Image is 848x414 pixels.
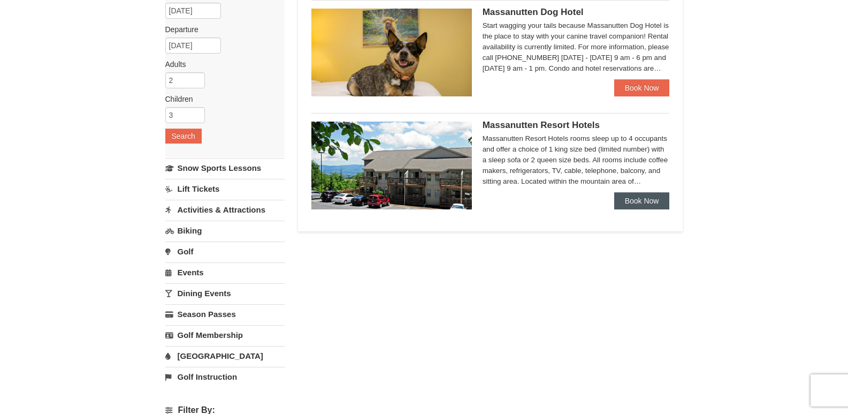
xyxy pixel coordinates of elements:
span: Massanutten Resort Hotels [483,120,600,130]
label: Children [165,94,277,104]
a: Golf Instruction [165,367,285,387]
a: Season Passes [165,304,285,324]
img: 19219026-1-e3b4ac8e.jpg [311,122,472,209]
div: Massanutten Resort Hotels rooms sleep up to 4 occupants and offer a choice of 1 king size bed (li... [483,133,670,187]
a: Events [165,262,285,282]
a: Snow Sports Lessons [165,158,285,178]
label: Departure [165,24,277,35]
a: Dining Events [165,283,285,303]
button: Search [165,129,202,144]
div: Start wagging your tails because Massanutten Dog Hotel is the place to stay with your canine trav... [483,20,670,74]
a: Book Now [614,192,670,209]
label: Adults [165,59,277,70]
a: Activities & Attractions [165,200,285,220]
a: Golf [165,242,285,261]
a: Golf Membership [165,325,285,345]
a: [GEOGRAPHIC_DATA] [165,346,285,366]
a: Book Now [614,79,670,96]
a: Lift Tickets [165,179,285,199]
span: Massanutten Dog Hotel [483,7,584,17]
img: 27428181-5-81c892a3.jpg [311,9,472,96]
a: Biking [165,221,285,240]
